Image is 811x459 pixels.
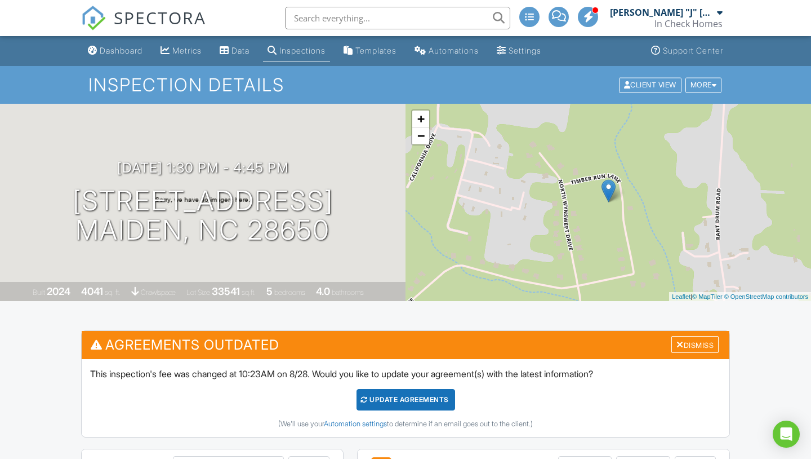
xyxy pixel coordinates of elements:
div: Inspections [279,46,326,55]
div: Data [231,46,249,55]
div: Automations [429,46,479,55]
a: Leaflet [672,293,690,300]
h3: Agreements Outdated [82,331,729,359]
div: 4041 [81,285,103,297]
h1: [STREET_ADDRESS] Maiden, NC 28650 [73,186,333,246]
input: Search everything... [285,7,510,29]
span: SPECTORA [114,6,206,29]
div: 33541 [212,285,240,297]
span: Lot Size [186,288,210,297]
a: Support Center [647,41,728,61]
div: | [669,292,811,302]
a: Inspections [263,41,330,61]
span: bathrooms [332,288,364,297]
a: Settings [492,41,546,61]
div: Update Agreements [357,389,455,411]
span: crawlspace [141,288,176,297]
a: Dashboard [83,41,147,61]
a: Data [215,41,254,61]
span: bedrooms [274,288,305,297]
a: SPECTORA [81,15,206,39]
a: Client View [618,80,684,89]
div: Settings [509,46,541,55]
span: sq.ft. [242,288,256,297]
span: sq. ft. [105,288,121,297]
a: © MapTiler [692,293,723,300]
h1: Inspection Details [88,75,723,95]
div: Dashboard [100,46,142,55]
div: Metrics [172,46,202,55]
div: 5 [266,285,273,297]
div: Client View [619,77,681,92]
a: Templates [339,41,401,61]
div: Support Center [663,46,723,55]
div: 2024 [47,285,70,297]
div: Templates [355,46,396,55]
div: [PERSON_NAME] "J" [PERSON_NAME] [610,7,714,18]
a: Automations (Advanced) [410,41,483,61]
a: Automation settings [324,420,387,428]
div: 4.0 [316,285,330,297]
div: More [685,77,722,92]
div: (We'll use your to determine if an email goes out to the client.) [90,420,721,429]
a: Metrics [156,41,206,61]
div: In Check Homes [654,18,723,29]
a: © OpenStreetMap contributors [724,293,808,300]
img: The Best Home Inspection Software - Spectora [81,6,106,30]
a: Zoom in [412,111,429,127]
div: Open Intercom Messenger [773,421,800,448]
h3: [DATE] 1:30 pm - 4:45 pm [117,160,289,175]
div: This inspection's fee was changed at 10:23AM on 8/28. Would you like to update your agreement(s) ... [82,359,729,437]
span: Built [33,288,45,297]
a: Zoom out [412,127,429,144]
div: Dismiss [671,336,719,354]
